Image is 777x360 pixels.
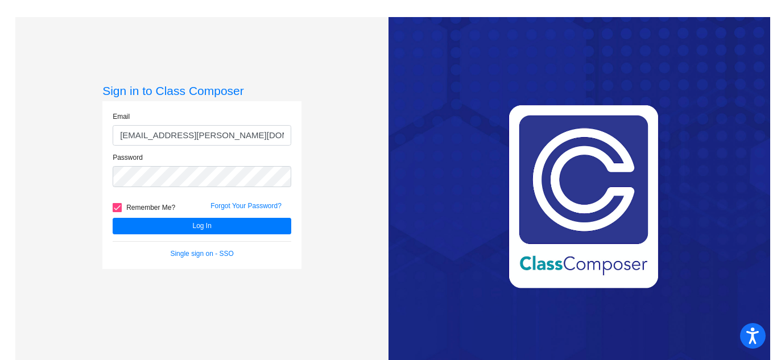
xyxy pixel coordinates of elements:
label: Email [113,111,130,122]
h3: Sign in to Class Composer [102,84,301,98]
label: Password [113,152,143,163]
span: Remember Me? [126,201,175,214]
a: Single sign on - SSO [170,250,233,258]
a: Forgot Your Password? [210,202,282,210]
button: Log In [113,218,291,234]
